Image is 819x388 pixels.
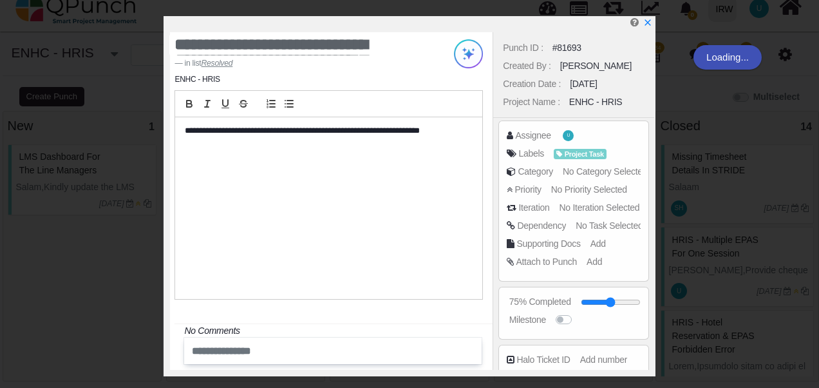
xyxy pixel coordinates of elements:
[184,325,240,336] i: No Comments
[643,18,652,27] svg: x
[643,17,652,28] a: x
[174,73,220,85] li: ENHC - HRIS
[630,17,639,27] i: Edit Punch
[693,45,762,70] div: Loading...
